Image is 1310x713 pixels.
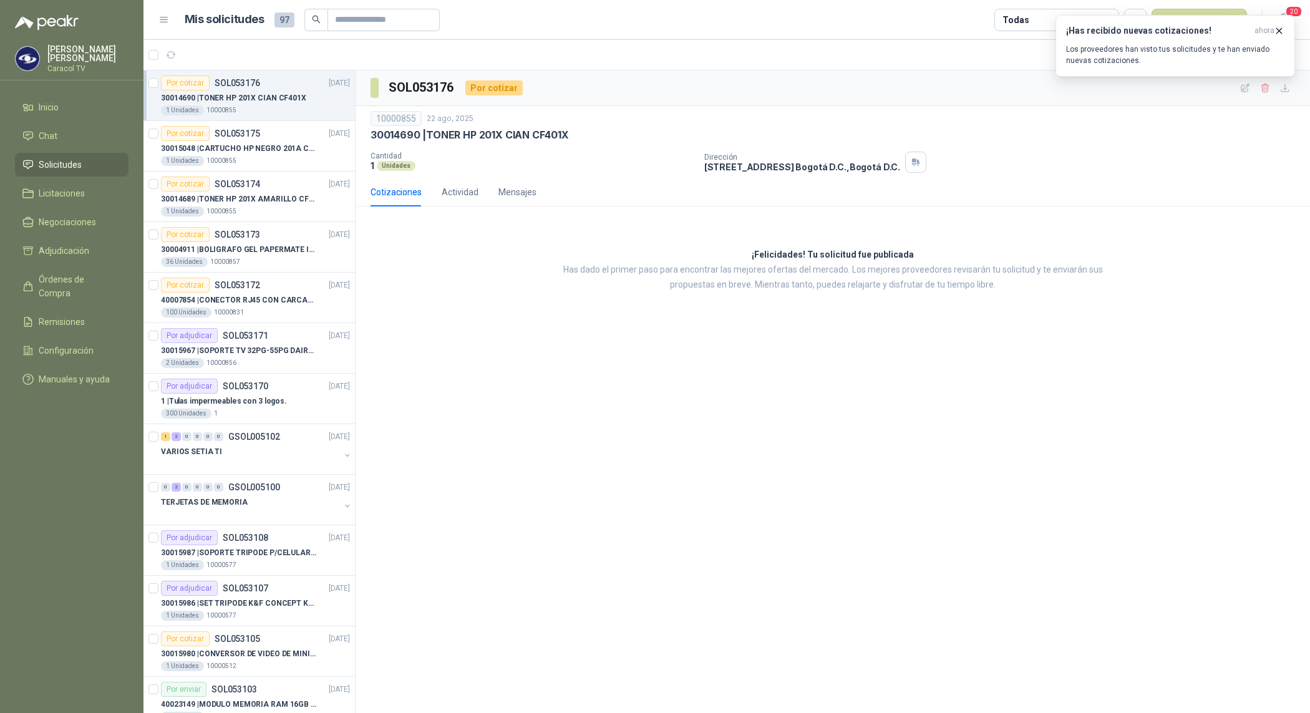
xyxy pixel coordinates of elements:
[143,374,355,424] a: Por adjudicarSOL053170[DATE] 1 |Tulas impermeables con 3 logos.300 Unidades1
[329,482,350,493] p: [DATE]
[210,257,240,267] p: 10000857
[329,381,350,392] p: [DATE]
[161,560,204,570] div: 1 Unidades
[329,431,350,443] p: [DATE]
[39,315,85,329] span: Remisiones
[704,153,900,162] p: Dirección
[161,661,204,671] div: 1 Unidades
[15,339,129,362] a: Configuración
[161,294,316,306] p: 40007854 | CONECTOR RJ45 CON CARCASA CAT 5E
[161,193,316,205] p: 30014689 | TONER HP 201X AMARILLO CF402X
[215,79,260,87] p: SOL053176
[15,95,129,119] a: Inicio
[223,584,268,593] p: SOL053107
[161,497,248,508] p: TERJETAS DE MEMORIA
[546,263,1120,293] p: Has dado el primer paso para encontrar las mejores ofertas del mercado. Los mejores proveedores r...
[203,432,213,441] div: 0
[15,310,129,334] a: Remisiones
[39,244,89,258] span: Adjudicación
[214,409,218,419] p: 1
[143,525,355,576] a: Por adjudicarSOL053108[DATE] 30015987 |SOPORTE TRIPODE P/CELULAR GENERICO1 Unidades10000577
[161,547,316,559] p: 30015987 | SOPORTE TRIPODE P/CELULAR GENERICO
[465,80,523,95] div: Por cotizar
[161,409,211,419] div: 300 Unidades
[39,344,94,357] span: Configuración
[329,77,350,89] p: [DATE]
[161,432,170,441] div: 1
[39,187,85,200] span: Licitaciones
[215,180,260,188] p: SOL053174
[185,11,264,29] h1: Mis solicitudes
[371,111,422,126] div: 10000855
[1055,15,1295,77] button: ¡Has recibido nuevas cotizaciones!ahora Los proveedores han visto tus solicitudes y te han enviad...
[427,113,473,125] p: 22 ago, 2025
[172,483,181,492] div: 2
[371,152,694,160] p: Cantidad
[223,382,268,390] p: SOL053170
[329,279,350,291] p: [DATE]
[498,185,536,199] div: Mensajes
[206,156,236,166] p: 10000855
[389,78,455,97] h3: SOL053176
[47,65,129,72] p: Caracol TV
[182,432,192,441] div: 0
[206,358,236,368] p: 10000856
[214,308,244,318] p: 10000831
[214,432,223,441] div: 0
[161,345,316,357] p: 30015967 | SOPORTE TV 32PG-55PG DAIRU LPA52-446KIT2
[161,483,170,492] div: 0
[223,331,268,340] p: SOL053171
[312,15,321,24] span: search
[39,215,96,229] span: Negociaciones
[172,432,181,441] div: 2
[161,177,210,192] div: Por cotizar
[203,483,213,492] div: 0
[193,432,202,441] div: 0
[39,158,82,172] span: Solicitudes
[206,560,236,570] p: 10000577
[206,661,236,671] p: 10000512
[161,227,210,242] div: Por cotizar
[329,229,350,241] p: [DATE]
[15,15,79,30] img: Logo peakr
[161,379,218,394] div: Por adjudicar
[161,395,287,407] p: 1 | Tulas impermeables con 3 logos.
[143,273,355,323] a: Por cotizarSOL053172[DATE] 40007854 |CONECTOR RJ45 CON CARCASA CAT 5E100 Unidades10000831
[143,576,355,626] a: Por adjudicarSOL053107[DATE] 30015986 |SET TRIPODE K&F CONCEPT KT3911 Unidades10000577
[15,367,129,391] a: Manuales y ayuda
[371,185,422,199] div: Cotizaciones
[214,483,223,492] div: 0
[161,244,316,256] p: 30004911 | BOLIGRAFO GEL PAPERMATE INKJOY NEGRO
[329,583,350,594] p: [DATE]
[228,432,280,441] p: GSOL005102
[47,45,129,62] p: [PERSON_NAME] [PERSON_NAME]
[161,143,316,155] p: 30015048 | CARTUCHO HP NEGRO 201A CF400X
[143,323,355,374] a: Por adjudicarSOL053171[DATE] 30015967 |SOPORTE TV 32PG-55PG DAIRU LPA52-446KIT22 Unidades10000856
[161,75,210,90] div: Por cotizar
[143,626,355,677] a: Por cotizarSOL053105[DATE] 30015980 |CONVERSOR DE VIDEO DE MINI DP A DP1 Unidades10000512
[329,178,350,190] p: [DATE]
[215,634,260,643] p: SOL053105
[704,162,900,172] p: [STREET_ADDRESS] Bogotá D.C. , Bogotá D.C.
[161,126,210,141] div: Por cotizar
[15,268,129,305] a: Órdenes de Compra
[161,156,204,166] div: 1 Unidades
[161,631,210,646] div: Por cotizar
[161,480,352,520] a: 0 2 0 0 0 0 GSOL005100[DATE] TERJETAS DE MEMORIA
[161,358,204,368] div: 2 Unidades
[161,429,352,469] a: 1 2 0 0 0 0 GSOL005102[DATE] VARIOS SETIA TI
[329,532,350,544] p: [DATE]
[371,160,374,171] p: 1
[193,483,202,492] div: 0
[161,598,316,609] p: 30015986 | SET TRIPODE K&F CONCEPT KT391
[1273,9,1295,31] button: 20
[1066,44,1284,66] p: Los proveedores han visto tus solicitudes y te han enviado nuevas cotizaciones.
[15,239,129,263] a: Adjudicación
[143,172,355,222] a: Por cotizarSOL053174[DATE] 30014689 |TONER HP 201X AMARILLO CF402X1 Unidades10000855
[161,446,222,458] p: VARIOS SETIA TI
[1002,13,1029,27] div: Todas
[161,648,316,660] p: 30015980 | CONVERSOR DE VIDEO DE MINI DP A DP
[1285,6,1303,17] span: 20
[228,483,280,492] p: GSOL005100
[329,633,350,645] p: [DATE]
